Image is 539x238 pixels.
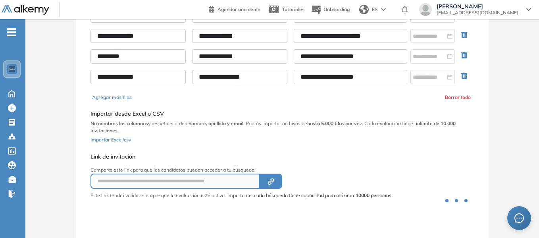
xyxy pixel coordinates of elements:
[90,120,474,134] p: y respeta el orden: . Podrás importar archivos de . Cada evaluación tiene un .
[437,10,518,16] span: [EMAIL_ADDRESS][DOMAIN_NAME]
[445,94,471,101] button: Borrar todo
[381,8,386,11] img: arrow
[90,134,131,144] button: Importar Excel/csv
[437,3,518,10] span: [PERSON_NAME]
[218,6,260,12] span: Agendar una demo
[307,120,362,126] b: hasta 5.000 filas por vez
[9,66,15,72] img: https://assets.alkemy.org/workspaces/1802/d452bae4-97f6-47ab-b3bf-1c40240bc960.jpg
[7,31,16,33] i: -
[90,192,226,199] p: Este link tendrá validez siempre que la evaluación esté activa.
[90,120,148,126] b: No nombres las columnas
[90,153,391,160] h5: Link de invitación
[90,137,131,143] span: Importar Excel/csv
[356,192,391,198] strong: 10000 personas
[90,166,391,174] p: Comparte este link para que los candidatos puedan acceder a tu búsqueda.
[359,5,369,14] img: world
[311,1,350,18] button: Onboarding
[227,192,391,199] span: Importante: cada búsqueda tiene capacidad para máximo
[2,5,49,15] img: Logo
[514,213,524,223] span: message
[209,4,260,14] a: Agendar una demo
[92,94,132,101] button: Agregar más filas
[90,110,474,117] h5: Importar desde Excel o CSV
[282,6,304,12] span: Tutoriales
[372,6,378,13] span: ES
[189,120,243,126] b: nombre, apellido y email
[323,6,350,12] span: Onboarding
